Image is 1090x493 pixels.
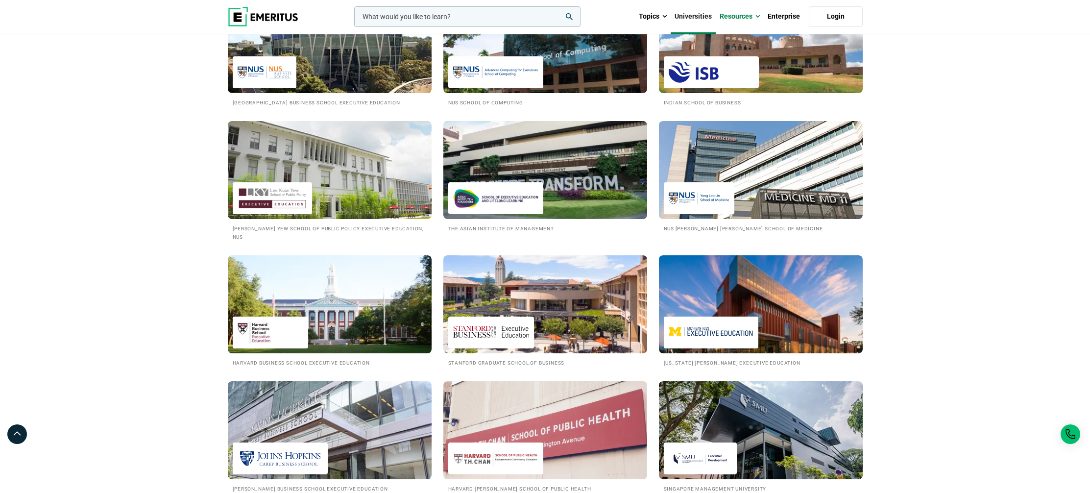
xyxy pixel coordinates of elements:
[669,187,729,209] img: NUS Yong Loo Lin School of Medicine
[664,358,858,367] h2: [US_STATE] [PERSON_NAME] Executive Education
[228,381,432,493] a: Universities We Work With Johns Hopkins Carey Business School Executive Education [PERSON_NAME] B...
[809,6,863,27] a: Login
[443,255,647,367] a: Universities We Work With Stanford Graduate School of Business Stanford Graduate School of Business
[238,321,303,344] img: Harvard Business School Executive Education
[443,381,647,493] a: Universities We Work With Harvard T.H. Chan School of Public Health Harvard [PERSON_NAME] School ...
[228,121,432,241] a: Universities We Work With Lee Kuan Yew School of Public Policy Executive Education, NUS [PERSON_N...
[233,484,427,493] h2: [PERSON_NAME] Business School Executive Education
[228,255,432,367] a: Universities We Work With Harvard Business School Executive Education Harvard Business School Exe...
[453,187,538,209] img: Asian Institute of Management
[664,98,858,106] h2: Indian School of Business
[659,255,863,353] img: Universities We Work With
[659,121,863,219] img: Universities We Work With
[448,98,642,106] h2: NUS School of Computing
[233,98,427,106] h2: [GEOGRAPHIC_DATA] Business School Executive Education
[659,381,863,479] img: Universities We Work With
[669,447,732,469] img: Singapore Management University
[238,61,291,83] img: National University of Singapore Business School Executive Education
[659,121,863,232] a: Universities We Work With NUS Yong Loo Lin School of Medicine NUS [PERSON_NAME] [PERSON_NAME] Sch...
[443,381,647,479] img: Universities We Work With
[659,255,863,367] a: Universities We Work With Michigan Ross Executive Education [US_STATE] [PERSON_NAME] Executive Ed...
[448,224,642,232] h2: The Asian Institute of Management
[443,121,647,232] a: Universities We Work With Asian Institute of Management The Asian Institute of Management
[228,255,432,353] img: Universities We Work With
[238,187,307,209] img: Lee Kuan Yew School of Public Policy Executive Education, NUS
[664,484,858,493] h2: Singapore Management University
[228,381,432,479] img: Universities We Work With
[238,447,323,469] img: Johns Hopkins Carey Business School Executive Education
[354,6,581,27] input: woocommerce-product-search-field-0
[443,255,647,353] img: Universities We Work With
[453,61,538,83] img: NUS School of Computing
[453,321,529,344] img: Stanford Graduate School of Business
[233,358,427,367] h2: Harvard Business School Executive Education
[453,447,538,469] img: Harvard T.H. Chan School of Public Health
[664,224,858,232] h2: NUS [PERSON_NAME] [PERSON_NAME] School of Medicine
[669,321,754,344] img: Michigan Ross Executive Education
[659,381,863,493] a: Universities We Work With Singapore Management University Singapore Management University
[448,358,642,367] h2: Stanford Graduate School of Business
[443,121,647,219] img: Universities We Work With
[669,61,754,83] img: Indian School of Business
[233,224,427,241] h2: [PERSON_NAME] Yew School of Public Policy Executive Education, NUS
[448,484,642,493] h2: Harvard [PERSON_NAME] School of Public Health
[228,121,432,219] img: Universities We Work With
